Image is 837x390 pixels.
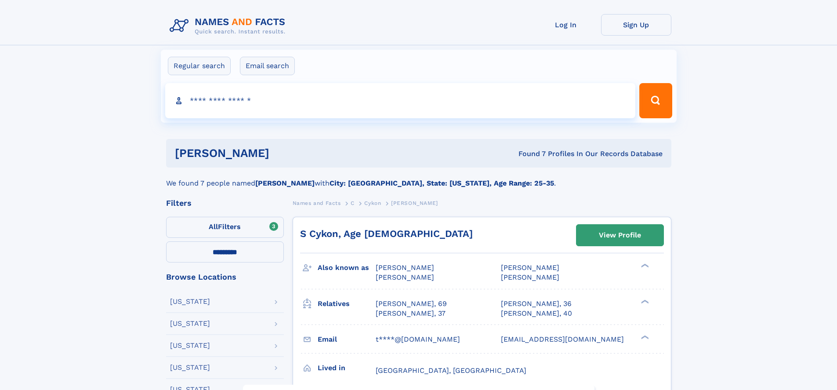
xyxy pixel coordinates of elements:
span: [PERSON_NAME] [501,273,559,281]
input: search input [165,83,636,118]
label: Regular search [168,57,231,75]
span: [GEOGRAPHIC_DATA], [GEOGRAPHIC_DATA] [376,366,526,375]
span: [EMAIL_ADDRESS][DOMAIN_NAME] [501,335,624,343]
h1: [PERSON_NAME] [175,148,394,159]
label: Email search [240,57,295,75]
label: Filters [166,217,284,238]
a: [PERSON_NAME], 69 [376,299,447,309]
h3: Email [318,332,376,347]
span: [PERSON_NAME] [501,263,559,272]
a: Names and Facts [293,197,341,208]
div: ❯ [639,263,649,269]
b: City: [GEOGRAPHIC_DATA], State: [US_STATE], Age Range: 25-35 [330,179,554,187]
div: Browse Locations [166,273,284,281]
a: C [351,197,355,208]
b: [PERSON_NAME] [255,179,315,187]
span: Cykon [364,200,381,206]
span: [PERSON_NAME] [376,263,434,272]
span: C [351,200,355,206]
a: Log In [531,14,601,36]
div: [US_STATE] [170,298,210,305]
h3: Lived in [318,361,376,375]
a: Sign Up [601,14,671,36]
a: S Cykon, Age [DEMOGRAPHIC_DATA] [300,228,473,239]
div: ❯ [639,334,649,340]
div: Filters [166,199,284,207]
a: [PERSON_NAME], 37 [376,309,446,318]
div: [US_STATE] [170,320,210,327]
a: [PERSON_NAME], 40 [501,309,572,318]
span: [PERSON_NAME] [376,273,434,281]
div: View Profile [599,225,641,245]
a: View Profile [576,225,663,246]
div: Found 7 Profiles In Our Records Database [394,149,663,159]
img: Logo Names and Facts [166,14,293,38]
span: [PERSON_NAME] [391,200,438,206]
div: [US_STATE] [170,364,210,371]
h3: Relatives [318,296,376,311]
div: We found 7 people named with . [166,168,671,189]
a: Cykon [364,197,381,208]
button: Search Button [639,83,672,118]
span: All [209,222,218,231]
h3: Also known as [318,260,376,275]
div: ❯ [639,299,649,304]
div: [US_STATE] [170,342,210,349]
a: [PERSON_NAME], 36 [501,299,572,309]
